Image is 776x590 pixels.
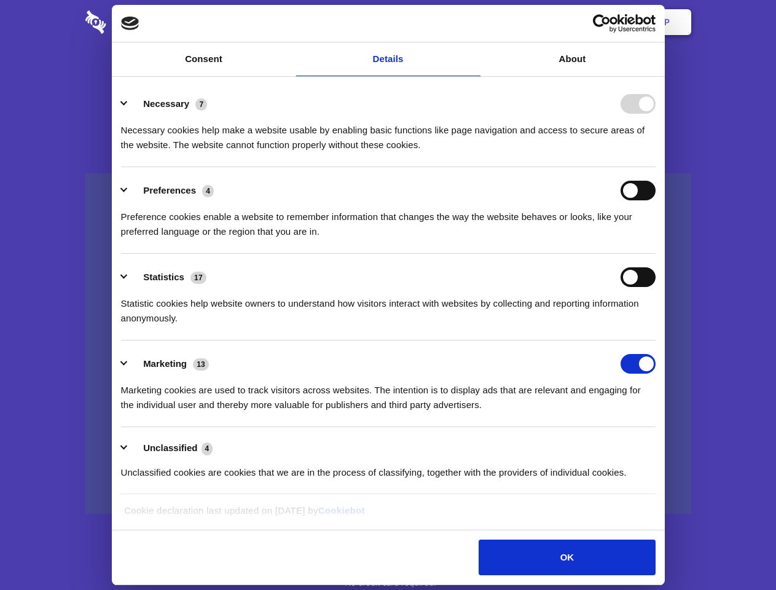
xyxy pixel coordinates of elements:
iframe: Drift Widget Chat Controller [715,529,761,575]
h1: Eliminate Slack Data Loss. [85,55,691,100]
span: 4 [202,185,214,197]
div: Marketing cookies are used to track visitors across websites. The intention is to display ads tha... [121,374,656,412]
a: Login [557,3,611,41]
button: Statistics (17) [121,267,214,287]
div: Statistic cookies help website owners to understand how visitors interact with websites by collec... [121,287,656,326]
a: About [480,42,665,76]
div: Cookie declaration last updated on [DATE] by [115,503,661,527]
label: Preferences [143,185,196,195]
button: OK [479,540,655,575]
a: Pricing [361,3,414,41]
a: Cookiebot [318,505,365,516]
div: Unclassified cookies are cookies that we are in the process of classifying, together with the pro... [121,456,656,480]
div: Necessary cookies help make a website usable by enabling basic functions like page navigation and... [121,114,656,152]
img: logo-wordmark-white-trans-d4663122ce5f474addd5e946df7df03e33cb6a1c49d2221995e7729f52c070b2.svg [85,10,190,34]
span: 4 [202,442,213,455]
span: 13 [193,358,209,371]
span: 17 [190,272,206,284]
a: Wistia video thumbnail [85,173,691,514]
button: Necessary (7) [121,94,215,114]
button: Unclassified (4) [121,441,221,456]
label: Statistics [143,272,184,282]
h4: Auto-redaction of sensitive data, encrypted data sharing and self-destructing private chats. Shar... [85,112,691,152]
div: Preference cookies enable a website to remember information that changes the way the website beha... [121,200,656,239]
img: logo [121,17,139,30]
button: Preferences (4) [121,181,222,200]
label: Necessary [143,98,189,109]
a: Consent [112,42,296,76]
label: Marketing [143,358,187,369]
a: Contact [498,3,555,41]
span: 7 [195,98,207,111]
a: Usercentrics Cookiebot - opens in a new window [548,14,656,33]
a: Details [296,42,480,76]
button: Marketing (13) [121,354,217,374]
